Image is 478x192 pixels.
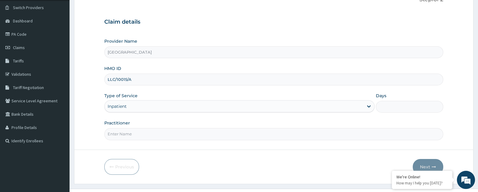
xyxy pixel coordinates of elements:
[104,38,137,44] label: Provider Name
[104,159,139,175] button: Previous
[11,30,24,45] img: d_794563401_company_1708531726252_794563401
[413,159,443,175] button: Next
[13,58,24,64] span: Tariffs
[104,74,443,85] input: Enter HMO ID
[99,3,114,18] div: Minimize live chat window
[104,93,138,99] label: Type of Service
[104,128,443,140] input: Enter Name
[31,34,102,42] div: Chat with us now
[13,5,44,10] span: Switch Providers
[13,45,25,50] span: Claims
[104,19,443,25] h3: Claim details
[108,103,127,109] div: Inpatient
[376,93,386,99] label: Days
[104,65,121,71] label: HMO ID
[396,180,448,186] p: How may I help you today?
[104,120,130,126] label: Practitioner
[13,18,33,24] span: Dashboard
[3,128,115,149] textarea: Type your message and hit 'Enter'
[35,58,83,119] span: We're online!
[396,174,448,180] div: We're Online!
[13,85,44,90] span: Tariff Negotiation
